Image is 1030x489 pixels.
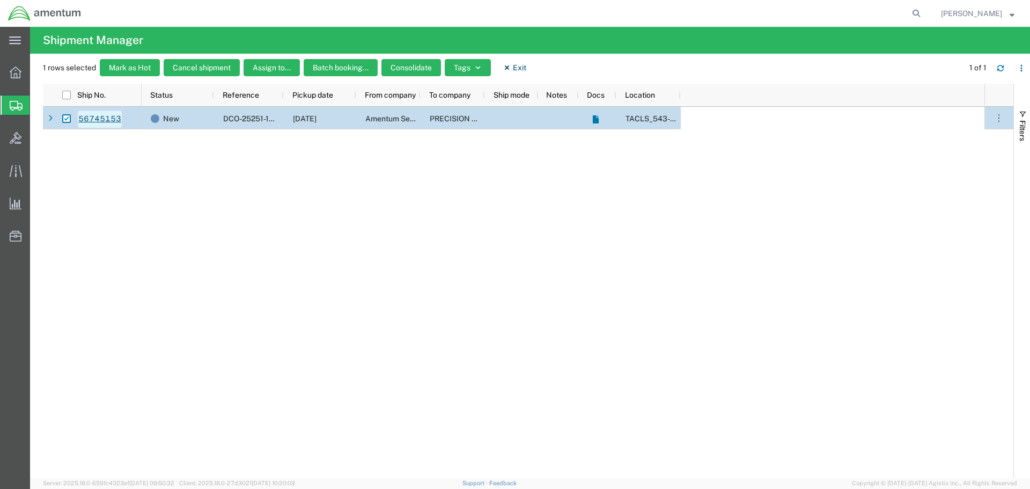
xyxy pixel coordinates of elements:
span: 09/08/2025 [293,114,317,123]
img: logo [8,5,82,21]
span: Docs [587,91,605,99]
span: DCO-25251-167875 [223,114,292,123]
a: Support [462,480,489,486]
span: Status [150,91,173,99]
button: Batch booking... [304,59,378,76]
span: Amentum Services, Inc. [365,114,446,123]
span: TACLS_543-Clearwater FL [626,114,787,123]
span: PRECISION ACCESSORIES AND INSTRUMENTS [430,114,598,123]
button: Consolidate [381,59,441,76]
span: Pickup date [292,91,333,99]
span: Location [625,91,655,99]
span: [DATE] 10:20:09 [252,480,295,486]
button: Tags [445,59,491,76]
span: Notes [546,91,567,99]
span: New [163,107,179,130]
a: 56745153 [78,111,122,128]
h4: Shipment Manager [43,27,143,54]
button: Assign to... [244,59,300,76]
span: Filters [1018,120,1027,141]
button: Cancel shipment [164,59,240,76]
button: [PERSON_NAME] [940,7,1015,20]
button: Mark as Hot [100,59,160,76]
span: Server: 2025.18.0-659fc4323ef [43,480,174,486]
span: Ship mode [494,91,529,99]
span: Client: 2025.18.0-27d3021 [179,480,295,486]
span: Reference [223,91,259,99]
span: Ship No. [77,91,106,99]
span: Copyright © [DATE]-[DATE] Agistix Inc., All Rights Reserved [852,479,1017,488]
span: To company [429,91,470,99]
span: Nathan Davis [941,8,1002,19]
div: 1 of 1 [969,62,988,74]
span: 1 rows selected [43,62,96,74]
span: From company [365,91,416,99]
a: Feedback [489,480,517,486]
button: Exit [495,59,535,76]
span: [DATE] 09:50:32 [129,480,174,486]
